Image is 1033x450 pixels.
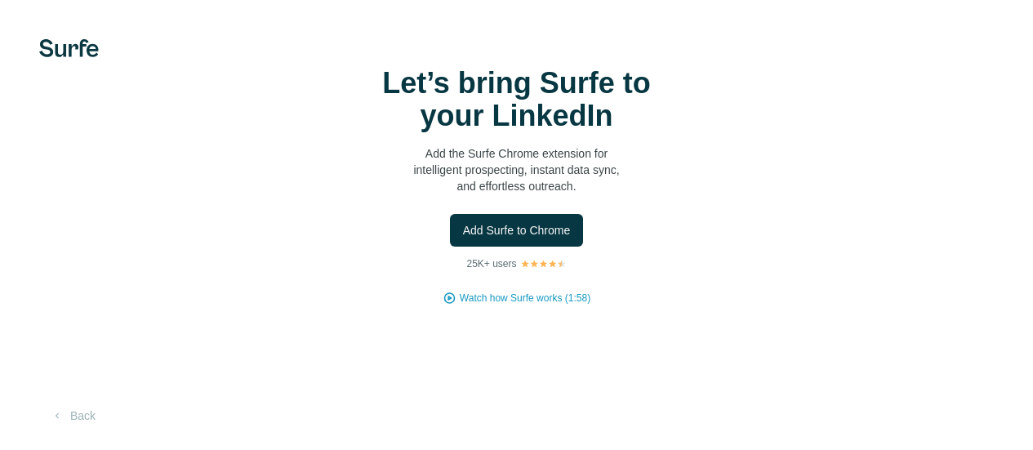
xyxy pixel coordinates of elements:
[520,259,567,269] img: Rating Stars
[39,39,99,57] img: Surfe's logo
[39,401,107,430] button: Back
[463,222,571,238] span: Add Surfe to Chrome
[466,256,516,271] p: 25K+ users
[450,214,584,247] button: Add Surfe to Chrome
[354,145,680,194] p: Add the Surfe Chrome extension for intelligent prospecting, instant data sync, and effortless out...
[354,67,680,132] h1: Let’s bring Surfe to your LinkedIn
[460,291,590,305] button: Watch how Surfe works (1:58)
